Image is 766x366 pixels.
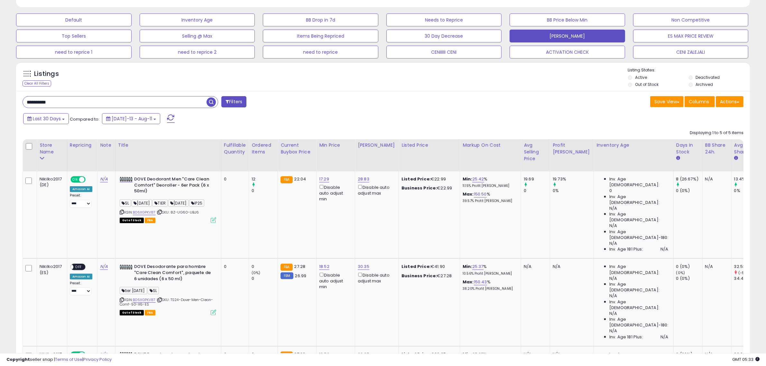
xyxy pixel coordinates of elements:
[73,264,84,270] span: OFF
[734,264,760,270] div: 32.53%
[100,263,108,270] a: N/A
[319,271,350,290] div: Disable auto adjust min
[524,176,550,182] div: 19.69
[633,30,749,42] button: ES MAX PRICE REVIEW
[263,30,378,42] button: Items Being Repriced
[252,276,278,281] div: 0
[510,46,625,59] button: ACTIVATION CHECK
[33,115,61,122] span: Last 30 Days
[70,116,99,122] span: Compared to:
[102,113,160,124] button: [DATE]-13 - Aug-11
[252,142,275,155] div: Ordered Items
[650,96,684,107] button: Save View
[609,211,668,223] span: Inv. Age [DEMOGRAPHIC_DATA]:
[472,263,484,270] a: 25.37
[734,188,760,194] div: 0%
[696,82,713,87] label: Archived
[252,270,261,275] small: (0%)
[252,176,278,182] div: 12
[463,271,516,276] p: 10.56% Profit [PERSON_NAME]
[460,139,521,171] th: The percentage added to the cost of goods (COGS) that forms the calculator for Min & Max prices.
[120,176,133,182] img: 41kTNzT1b-L._SL40_.jpg
[609,223,617,229] span: N/A
[676,276,702,281] div: 0 (0%)
[40,264,62,275] div: Nikilko2017 (ES)
[635,75,647,80] label: Active
[281,264,292,271] small: FBA
[609,206,617,211] span: N/A
[140,46,255,59] button: need to reprice 2
[263,14,378,26] button: BB Drop in 7d
[120,199,131,207] span: SL
[319,142,352,149] div: Min Price
[120,297,213,307] span: | SKU: TS24-Dove-Men-Clean-Comf-50-X6-ES
[609,328,617,334] span: N/A
[401,273,455,279] div: €27.28
[660,334,668,340] span: N/A
[224,264,244,270] div: 0
[705,176,726,182] div: N/A
[23,80,51,87] div: Clear All Filters
[676,188,702,194] div: 0 (0%)
[281,176,292,183] small: FBA
[474,191,487,197] a: 150.50
[16,30,132,42] button: Top Sellers
[609,241,617,246] span: N/A
[16,46,132,59] button: need to reprice 1
[294,263,306,270] span: 27.28
[71,177,79,182] span: ON
[112,115,152,122] span: [DATE]-13 - Aug-11
[133,297,156,303] a: B06XGPKV87
[120,264,133,270] img: 41kTNzT1b-L._SL40_.jpg
[120,218,144,223] span: All listings that are currently out of stock and unavailable for purchase on Amazon
[705,142,729,155] div: BB Share 24h.
[358,176,369,182] a: 28.83
[358,142,396,149] div: [PERSON_NAME]
[705,264,726,270] div: N/A
[145,310,156,316] span: FBA
[401,273,437,279] b: Business Price:
[134,176,212,196] b: DOVE Deodorant Men "Care Clean Comfort" Deoroller - 6er Pack (6 x 50ml)
[319,184,350,202] div: Disable auto adjust min
[401,264,455,270] div: €41.90
[553,264,589,270] div: N/A
[157,210,199,215] span: | SKU: 8Z-UG60-UBJ6
[224,142,246,155] div: Fulfillable Quantity
[189,199,204,207] span: IP25
[524,142,547,162] div: Avg Selling Price
[358,271,394,284] div: Disable auto adjust max
[224,176,244,182] div: 0
[281,272,293,279] small: FBM
[40,176,62,188] div: Nikilko2017 (DE)
[55,356,82,362] a: Terms of Use
[132,199,152,207] span: [DATE]
[120,176,216,222] div: ASIN:
[633,46,749,59] button: CENI ZALEJALI
[553,142,591,155] div: Profit [PERSON_NAME]
[524,188,550,194] div: 0
[463,176,516,188] div: %
[140,14,255,26] button: Inventory Age
[145,218,156,223] span: FBA
[734,176,760,182] div: 13.4%
[83,356,112,362] a: Privacy Policy
[34,69,59,78] h5: Listings
[386,14,502,26] button: Needs to Reprice
[221,96,246,107] button: Filters
[281,142,314,155] div: Current Buybox Price
[553,176,594,182] div: 19.73%
[386,30,502,42] button: 30 Day Decrease
[401,263,431,270] b: Listed Price:
[134,264,212,283] b: DOVE Desodorante para hombre "Care Clean Comfort", paquete de 6 unidades (6 x 50 ml)
[609,276,617,281] span: N/A
[168,199,189,207] span: [DATE]
[463,263,472,270] b: Min:
[152,199,168,207] span: TIER
[70,193,92,208] div: Preset:
[734,276,760,281] div: 34.44%
[401,176,455,182] div: €22.99
[463,184,516,188] p: 11.15% Profit [PERSON_NAME]
[100,142,113,149] div: Note
[472,176,484,182] a: 25.42
[6,357,112,363] div: seller snap | |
